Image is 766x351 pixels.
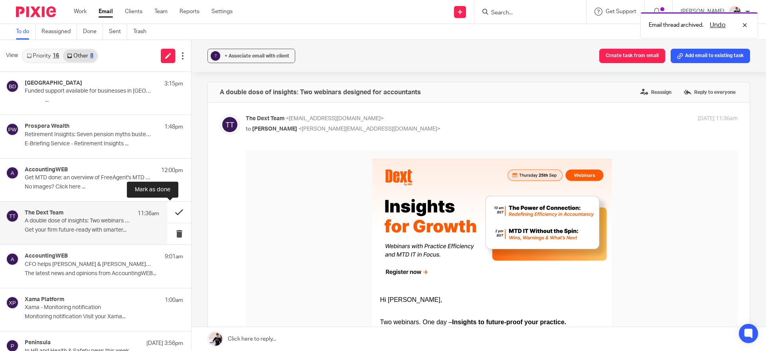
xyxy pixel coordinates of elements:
[25,313,183,320] p: Monitoring notification Visit your Xama...
[252,126,297,132] span: [PERSON_NAME]
[83,24,103,40] a: Done
[220,115,240,135] img: svg%3E
[25,184,183,190] p: No images? Click here ...
[25,141,183,147] p: E-Briefing Service - Retirement Insights ...
[225,54,289,58] span: + Associate email with client
[25,304,152,311] p: Xama - Monitoring notification
[180,8,199,16] a: Reports
[165,253,183,261] p: 9:01am
[109,24,127,40] a: Sent
[134,146,197,153] span: Hi [PERSON_NAME],
[134,235,339,242] strong: 1️⃣ The Power of Connection: Redefining Efficiency in Accountancy
[25,296,64,303] h4: Xama Platform
[23,50,63,62] a: Priority16
[6,296,19,309] img: svg%3E
[41,24,77,40] a: Reassigned
[165,296,183,304] p: 1:00am
[63,50,97,62] a: Other8
[25,175,152,181] p: Get MTD done: an overview of FreeAgent's MTD solution
[25,88,152,95] p: Funded support available for businesses in [GEOGRAPHIC_DATA] and [GEOGRAPHIC_DATA]
[25,123,69,130] h4: Prospera Wealth
[53,53,59,59] div: 16
[161,167,183,175] p: 12:00pm
[6,123,19,136] img: svg%3E
[134,188,358,222] p: Accounting is evolving faster than ever. To help you stay ahead, Dext is bringing you two powerfu...
[164,80,183,88] p: 3:15pm
[134,289,358,311] p: 👥 Speakers: [PERSON_NAME], VP Product Strategy and Accounting Expertise at Dext and [PERSON_NAME]...
[134,168,207,175] span: Two webinars. One day –
[134,317,250,335] a: Register for Power of Connection
[246,126,251,132] span: to
[246,116,284,121] span: The Dext Team
[211,8,233,16] a: Settings
[25,167,68,173] h4: AccountingWEB
[6,253,19,266] img: svg%3E
[207,49,295,63] button: ? + Associate email with client
[599,49,665,63] button: Create task from email
[25,131,152,138] p: Retirement Insights: Seven pension myths busted - what savers often overlook about their retirement
[16,24,36,40] a: To do
[146,339,183,347] p: [DATE] 3:56pm
[25,97,183,104] p: ͏ ‌ ͏ ‌ ͏ ‌ ͏ ‌ ͏ ‌...
[698,115,738,123] p: [DATE] 11:36am
[6,80,19,93] img: svg%3E
[298,126,440,132] span: <[PERSON_NAME][EMAIL_ADDRESS][DOMAIN_NAME]>
[74,8,87,16] a: Work
[638,86,673,98] label: Reassign
[99,8,113,16] a: Email
[220,88,421,96] h4: A double dose of insights: Two webinars designed for accountants
[6,210,19,222] img: svg%3E
[134,278,358,289] p: 📅 Date: [DATE] 10 AM
[164,123,183,131] p: 1:48pm
[125,8,142,16] a: Clients
[681,86,738,98] label: Reply to everyone
[16,6,56,17] img: Pixie
[206,168,320,175] span: Insights to future-proof your practice.
[25,210,63,216] h4: The Dext Team
[142,323,243,329] strong: Register for Power of Connection
[25,270,183,277] p: The latest news and opinions from AccountingWEB...
[6,52,18,60] span: View
[25,339,51,346] h4: Peninsula
[25,261,152,268] p: CFO helps [PERSON_NAME] & [PERSON_NAME] find its finance sweet spot
[154,8,168,16] a: Team
[25,253,68,260] h4: AccountingWEB
[134,233,358,267] p: Discover how better connected systems and workflows can transform your efficiency, free up your t...
[133,24,152,40] a: Trash
[90,53,93,59] div: 8
[25,218,132,224] p: A double dose of insights: Two webinars designed for accountants
[138,210,159,218] p: 11:36am
[649,21,703,29] p: Email thread archived.
[211,51,220,61] div: ?
[671,49,750,63] button: Add email to existing task
[6,167,19,179] img: svg%3E
[286,116,384,121] span: <[EMAIL_ADDRESS][DOMAIN_NAME]>
[126,8,366,136] img: 25-sep-webinars
[25,227,159,234] p: Get your firm future-ready with smarter...
[707,20,728,30] button: Undo
[25,80,82,87] h4: [GEOGRAPHIC_DATA]
[728,6,741,18] img: AV307615.jpg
